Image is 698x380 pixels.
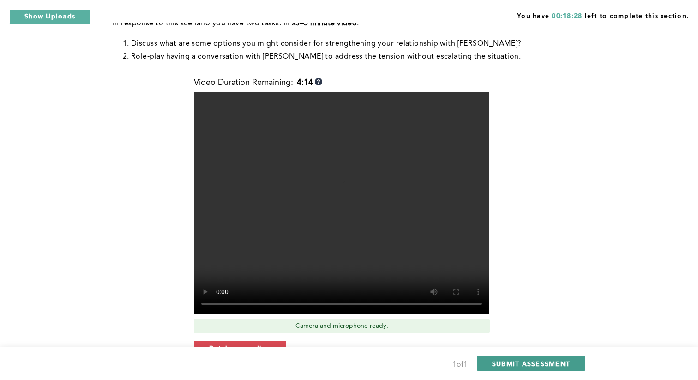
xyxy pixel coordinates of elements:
span: Retake recording [209,344,271,352]
span: Discuss what are some options you might consider for strengthening your relationship with [PERSON... [131,40,522,48]
span: You have left to complete this section. [517,9,689,21]
div: 1 of 1 [452,358,468,371]
button: Retake recording [194,341,286,356]
button: SUBMIT ASSESSMENT [477,356,585,371]
button: Show Uploads [9,9,90,24]
strong: 3–5 minute video [295,20,357,27]
span: Role-play having a conversation with [PERSON_NAME] to address the tension without escalating the ... [131,53,521,60]
span: In response to this scenario you have two tasks. In a [113,20,295,27]
div: Camera and microphone ready. [194,319,490,333]
div: Video Duration Remaining: [194,78,322,88]
span: 00:18:28 [552,13,582,19]
b: 4:14 [297,78,313,88]
span: : [357,20,359,27]
span: SUBMIT ASSESSMENT [492,359,570,368]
